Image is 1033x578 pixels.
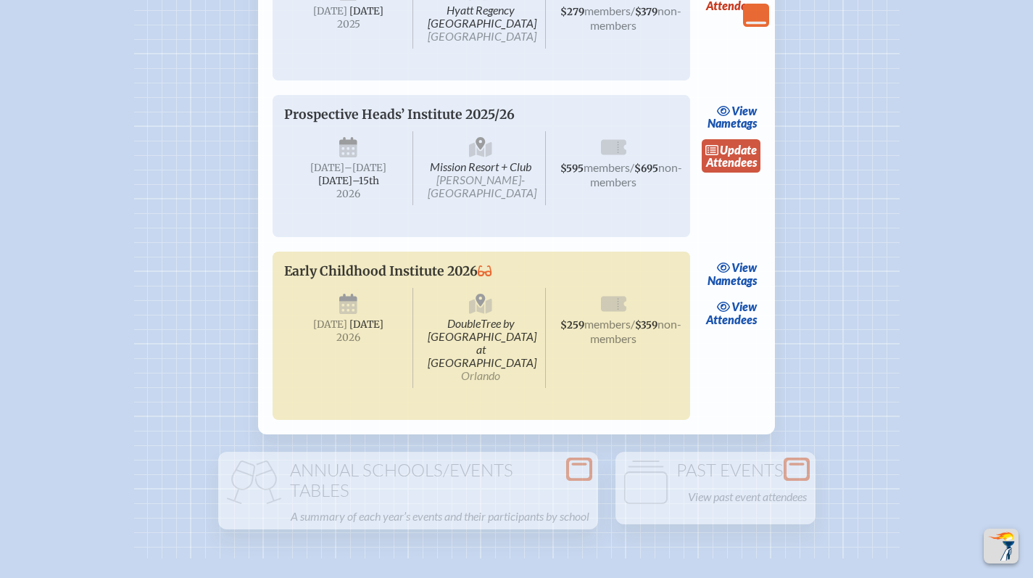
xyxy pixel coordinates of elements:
span: [DATE] [349,318,383,331]
span: / [631,317,635,331]
p: Prospective Heads’ Institute 2025/26 [284,107,650,123]
p: View past event attendees [688,487,807,507]
span: 2026 [296,332,402,343]
span: non-members [590,160,682,189]
span: members [584,4,631,17]
span: $379 [635,6,657,18]
a: viewAttendees [702,297,761,330]
span: [GEOGRAPHIC_DATA] [428,29,536,43]
p: A summary of each year’s events and their participants by school [291,506,589,527]
span: Orlando [461,368,500,382]
span: view [731,300,757,313]
span: [DATE] [310,162,344,174]
span: $595 [560,162,584,175]
span: 2026 [296,189,402,199]
img: To the top [987,532,1016,561]
span: view [731,104,757,117]
span: $279 [560,6,584,18]
span: –[DATE] [344,162,386,174]
span: non-members [590,4,681,32]
span: $695 [634,162,658,175]
span: [DATE] [313,318,347,331]
span: view [731,260,757,274]
a: viewNametags [704,101,761,134]
span: / [631,4,635,17]
span: [DATE]–⁠15th [318,175,379,187]
span: $259 [560,319,584,331]
span: members [584,317,631,331]
h1: Annual Schools/Events Tables [224,461,592,500]
span: [DATE] [313,5,347,17]
span: $359 [635,319,657,331]
span: non-members [590,317,681,345]
span: Mission Resort + Club [416,131,546,206]
h1: Past Events [621,461,810,481]
span: 2025 [296,19,402,30]
p: Early Childhood Institute 2026 [284,263,650,279]
span: DoubleTree by [GEOGRAPHIC_DATA] at [GEOGRAPHIC_DATA] [416,288,546,388]
span: members [584,160,630,174]
span: update [720,143,757,157]
a: viewNametags [704,257,761,291]
span: [DATE] [349,5,383,17]
span: / [630,160,634,174]
a: updateAttendees [702,139,761,173]
button: Scroll Top [984,529,1019,563]
span: [PERSON_NAME]-[GEOGRAPHIC_DATA] [428,173,536,199]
